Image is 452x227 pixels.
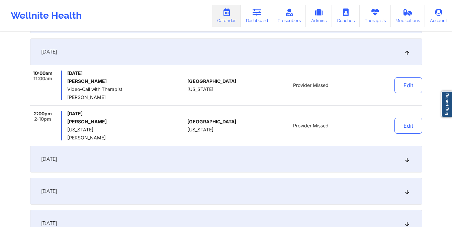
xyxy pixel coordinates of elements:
span: [US_STATE] [67,127,185,132]
span: [PERSON_NAME] [67,135,185,140]
span: [GEOGRAPHIC_DATA] [187,79,236,84]
a: Calendar [212,5,241,27]
span: Provider Missed [293,83,329,88]
span: [DATE] [41,188,57,195]
span: Video-Call with Therapist [67,87,185,92]
span: [US_STATE] [187,87,213,92]
a: Admins [306,5,332,27]
span: [DATE] [41,48,57,55]
a: Prescribers [273,5,306,27]
span: [DATE] [41,156,57,162]
a: Coaches [332,5,360,27]
a: Therapists [360,5,391,27]
span: [DATE] [67,111,185,116]
span: 2:10pm [34,116,51,122]
span: [DATE] [67,71,185,76]
span: Provider Missed [293,123,329,128]
a: Report Bug [441,91,452,117]
span: [DATE] [41,220,57,227]
button: Edit [394,118,422,134]
button: Edit [394,77,422,93]
span: 10:00am [33,71,53,76]
span: [GEOGRAPHIC_DATA] [187,119,236,124]
h6: [PERSON_NAME] [67,79,185,84]
h6: [PERSON_NAME] [67,119,185,124]
span: 2:00pm [34,111,52,116]
a: Account [425,5,452,27]
span: [US_STATE] [187,127,213,132]
a: Dashboard [241,5,273,27]
a: Medications [391,5,425,27]
span: 11:00am [33,76,52,81]
span: [PERSON_NAME] [67,95,185,100]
